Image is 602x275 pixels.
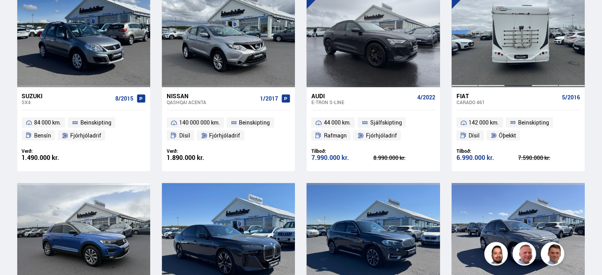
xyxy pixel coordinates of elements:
div: Audi [311,92,414,99]
div: e-tron S-LINE [311,99,414,105]
span: Beinskipting [80,118,111,127]
span: 1/2017 [260,95,278,102]
img: FbJEzSuNWCJXmdc-.webp [542,243,566,267]
span: 44 000 km. [324,118,351,127]
span: 4/2022 [417,94,435,101]
div: Verð: [22,148,84,154]
span: Fjórhjóladrif [209,131,240,140]
div: SX4 [22,99,112,105]
span: Óþekkt [499,131,516,140]
div: 8.990.000 kr. [373,155,435,161]
span: 5/2016 [562,94,580,101]
div: Qashqai ACENTA [167,99,257,105]
a: Suzuki SX4 8/2015 84 000 km. Beinskipting Bensín Fjórhjóladrif Verð: 1.490.000 kr. [17,87,150,171]
div: Tilboð: [457,148,518,154]
img: nhp88E3Fdnt1Opn2.png [486,243,509,267]
span: Sjálfskipting [370,118,402,127]
span: Fjórhjóladrif [70,131,101,140]
a: Nissan Qashqai ACENTA 1/2017 140 000 000 km. Beinskipting Dísil Fjórhjóladrif Verð: 1.890.000 kr. [162,87,295,171]
span: Dísil [469,131,480,140]
span: 140 000 000 km. [179,118,220,127]
div: Tilboð: [311,148,373,154]
div: Suzuki [22,92,112,99]
button: Opna LiveChat spjallviðmót [6,3,30,27]
div: 7.590.000 kr. [518,155,580,161]
div: Nissan [167,92,257,99]
div: 6.990.000 kr. [457,154,518,161]
div: 1.890.000 kr. [167,154,229,161]
div: Fiat [457,92,559,99]
div: Carado 461 [457,99,559,105]
span: 84 000 km. [34,118,61,127]
span: Beinskipting [518,118,549,127]
span: Beinskipting [239,118,270,127]
a: Audi e-tron S-LINE 4/2022 44 000 km. Sjálfskipting Rafmagn Fjórhjóladrif Tilboð: 7.990.000 kr. 8.... [307,87,440,171]
span: Rafmagn [324,131,347,140]
span: 8/2015 [115,95,133,102]
span: Fjórhjóladrif [366,131,397,140]
span: 142 000 km. [469,118,499,127]
img: siFngHWaQ9KaOqBr.png [514,243,537,267]
span: Dísil [179,131,190,140]
span: Bensín [34,131,51,140]
div: 7.990.000 kr. [311,154,373,161]
div: Verð: [167,148,229,154]
a: Fiat Carado 461 5/2016 142 000 km. Beinskipting Dísil Óþekkt Tilboð: 6.990.000 kr. 7.590.000 kr. [452,87,585,171]
div: 1.490.000 kr. [22,154,84,161]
